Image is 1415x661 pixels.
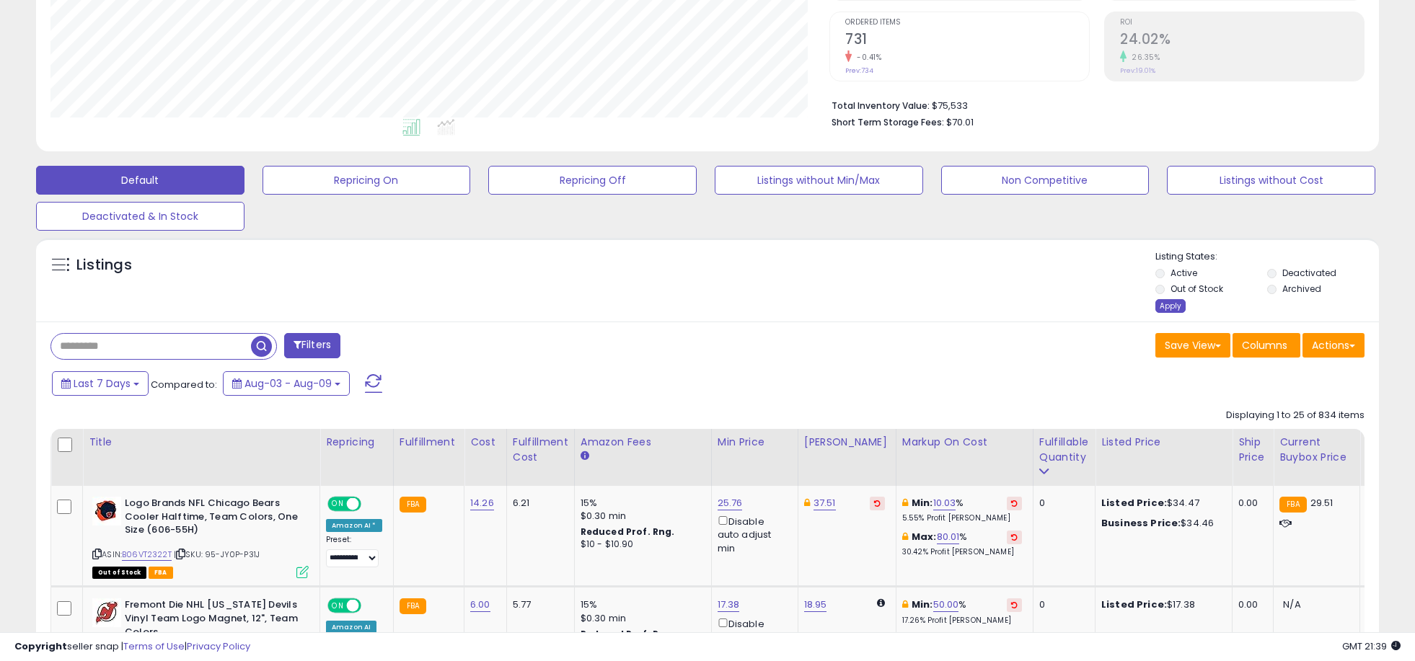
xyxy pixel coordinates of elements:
[804,598,827,612] a: 18.95
[804,435,890,450] div: [PERSON_NAME]
[36,202,244,231] button: Deactivated & In Stock
[92,497,121,525] img: 41+wYa0FuZL._SL40_.jpg
[513,497,563,510] div: 6.21
[174,549,260,560] span: | SKU: 95-JY0P-P31J
[1310,496,1334,510] span: 29.51
[581,435,705,450] div: Amazon Fees
[513,435,568,465] div: Fulfillment Cost
[470,598,490,612] a: 6.00
[896,429,1033,486] th: The percentage added to the cost of goods (COGS) that forms the calculator for Min & Max prices.
[912,598,933,611] b: Min:
[326,519,382,532] div: Amazon AI *
[1120,66,1155,75] small: Prev: 19.01%
[326,535,382,567] div: Preset:
[1155,250,1378,264] p: Listing States:
[470,435,501,450] div: Cost
[244,376,332,391] span: Aug-03 - Aug-09
[902,513,1022,523] p: 5.55% Profit [PERSON_NAME]
[1155,299,1186,313] div: Apply
[329,600,347,612] span: ON
[151,378,217,391] span: Compared to:
[941,166,1150,195] button: Non Competitive
[1238,435,1267,465] div: Ship Price
[581,538,700,551] div: $10 - $10.90
[92,567,146,579] span: All listings that are currently out of stock and unavailable for purchase on Amazon
[1120,19,1364,27] span: ROI
[852,52,881,63] small: -0.41%
[122,549,172,561] a: B06VT2322T
[946,115,974,129] span: $70.01
[125,497,300,541] b: Logo Brands NFL Chicago Bears Cooler Halftime, Team Colors, One Size (606-55H)
[1120,31,1364,50] h2: 24.02%
[718,513,787,555] div: Disable auto adjust min
[1039,435,1089,465] div: Fulfillable Quantity
[1279,435,1354,465] div: Current Buybox Price
[1242,338,1287,352] span: Columns
[1302,333,1365,358] button: Actions
[488,166,697,195] button: Repricing Off
[845,31,1089,50] h2: 731
[937,530,960,544] a: 80.01
[1101,496,1167,510] b: Listed Price:
[718,616,787,657] div: Disable auto adjust min
[1101,497,1221,510] div: $34.47
[329,498,347,510] span: ON
[718,598,740,612] a: 17.38
[223,371,350,396] button: Aug-03 - Aug-09
[92,598,121,627] img: 41HCKGoFMML._SL40_.jpg
[718,435,792,450] div: Min Price
[902,497,1022,523] div: %
[902,547,1022,557] p: 30.42% Profit [PERSON_NAME]
[1039,497,1084,510] div: 0
[1226,409,1365,422] div: Displaying 1 to 25 of 834 items
[263,166,471,195] button: Repricing On
[52,371,149,396] button: Last 7 Days
[902,435,1027,450] div: Markup on Cost
[89,435,314,450] div: Title
[359,498,382,510] span: OFF
[814,496,836,510] a: 37.51
[400,435,458,450] div: Fulfillment
[1171,267,1197,279] label: Active
[123,639,185,653] a: Terms of Use
[902,616,1022,626] p: 17.26% Profit [PERSON_NAME]
[845,66,873,75] small: Prev: 734
[912,530,937,544] b: Max:
[1039,598,1084,611] div: 0
[149,567,173,579] span: FBA
[581,450,589,463] small: Amazon Fees.
[1101,516,1181,530] b: Business Price:
[1283,598,1300,611] span: N/A
[581,510,700,523] div: $0.30 min
[1171,283,1223,295] label: Out of Stock
[581,598,700,611] div: 15%
[902,531,1022,557] div: %
[1279,497,1306,513] small: FBA
[933,496,956,510] a: 10.03
[715,166,923,195] button: Listings without Min/Max
[845,19,1089,27] span: Ordered Items
[1167,166,1375,195] button: Listings without Cost
[1101,598,1221,611] div: $17.38
[14,639,67,653] strong: Copyright
[76,255,132,275] h5: Listings
[400,598,426,614] small: FBA
[581,612,700,625] div: $0.30 min
[125,598,300,642] b: Fremont Die NHL [US_STATE] Devils Vinyl Team Logo Magnet, 12", Team Colors
[912,496,933,510] b: Min:
[832,96,1354,113] li: $75,533
[284,333,340,358] button: Filters
[1127,52,1160,63] small: 26.35%
[1101,435,1226,450] div: Listed Price
[1155,333,1230,358] button: Save View
[832,99,930,112] b: Total Inventory Value:
[718,496,743,510] a: 25.76
[1101,598,1167,611] b: Listed Price:
[1238,598,1262,611] div: 0.00
[1238,497,1262,510] div: 0.00
[1233,333,1300,358] button: Columns
[902,598,1022,625] div: %
[1342,639,1401,653] span: 2025-08-17 21:39 GMT
[1101,517,1221,530] div: $34.46
[187,639,250,653] a: Privacy Policy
